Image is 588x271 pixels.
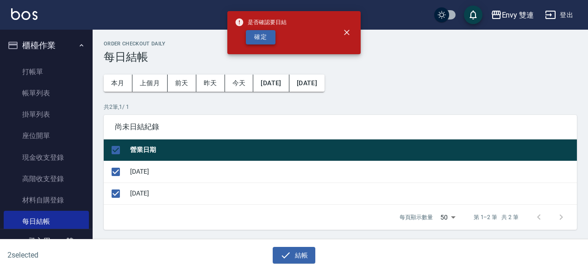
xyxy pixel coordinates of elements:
button: 確定 [246,30,275,44]
button: [DATE] [289,75,325,92]
h5: 登入用envy雙連 [28,237,75,255]
button: 今天 [225,75,254,92]
button: save [464,6,482,24]
button: 本月 [104,75,132,92]
div: Envy 雙連 [502,9,534,21]
a: 座位開單 [4,125,89,146]
td: [DATE] [128,183,577,204]
p: 第 1–2 筆 共 2 筆 [474,213,519,221]
div: 50 [437,205,459,230]
p: 共 2 筆, 1 / 1 [104,103,577,111]
a: 帳單列表 [4,82,89,104]
button: 登出 [541,6,577,24]
a: 材料自購登錄 [4,189,89,211]
h6: 2 selected [7,249,145,261]
a: 高階收支登錄 [4,168,89,189]
h2: Order checkout daily [104,41,577,47]
th: 營業日期 [128,139,577,161]
td: [DATE] [128,161,577,183]
button: 櫃檯作業 [4,33,89,57]
h3: 每日結帳 [104,50,577,63]
span: 尚未日結紀錄 [115,122,566,132]
a: 現金收支登錄 [4,147,89,168]
a: 掛單列表 [4,104,89,125]
button: 上個月 [132,75,168,92]
p: 每頁顯示數量 [400,213,433,221]
button: 前天 [168,75,196,92]
span: 是否確認要日結 [235,18,287,27]
button: close [337,22,357,43]
a: 打帳單 [4,61,89,82]
img: Logo [11,8,38,20]
button: 昨天 [196,75,225,92]
button: 結帳 [273,247,316,264]
button: [DATE] [253,75,289,92]
button: Envy 雙連 [487,6,538,25]
a: 每日結帳 [4,211,89,232]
